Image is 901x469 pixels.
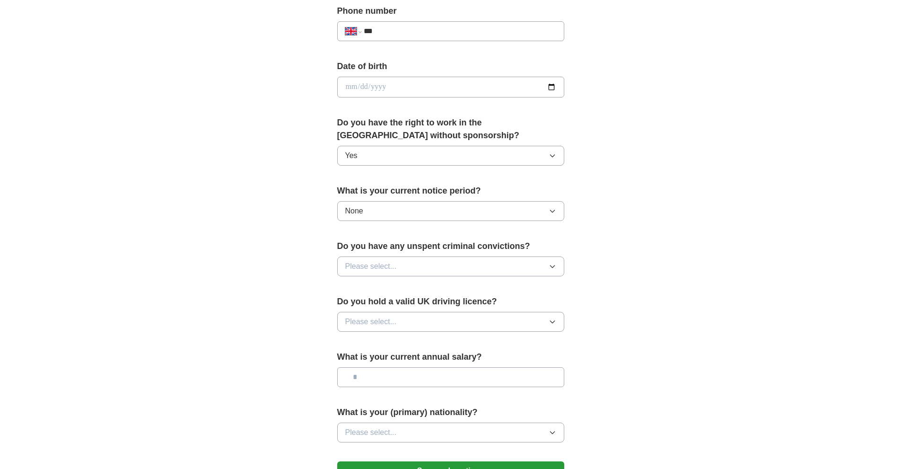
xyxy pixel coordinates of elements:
label: What is your (primary) nationality? [337,406,564,419]
label: Phone number [337,5,564,18]
span: Yes [345,150,358,161]
button: Yes [337,146,564,166]
button: Please select... [337,423,564,442]
label: Do you hold a valid UK driving licence? [337,295,564,308]
button: None [337,201,564,221]
label: What is your current annual salary? [337,351,564,363]
button: Please select... [337,257,564,276]
span: Please select... [345,427,397,438]
span: Please select... [345,261,397,272]
label: Do you have the right to work in the [GEOGRAPHIC_DATA] without sponsorship? [337,116,564,142]
span: None [345,205,363,217]
label: Date of birth [337,60,564,73]
label: Do you have any unspent criminal convictions? [337,240,564,253]
span: Please select... [345,316,397,327]
button: Please select... [337,312,564,332]
label: What is your current notice period? [337,185,564,197]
